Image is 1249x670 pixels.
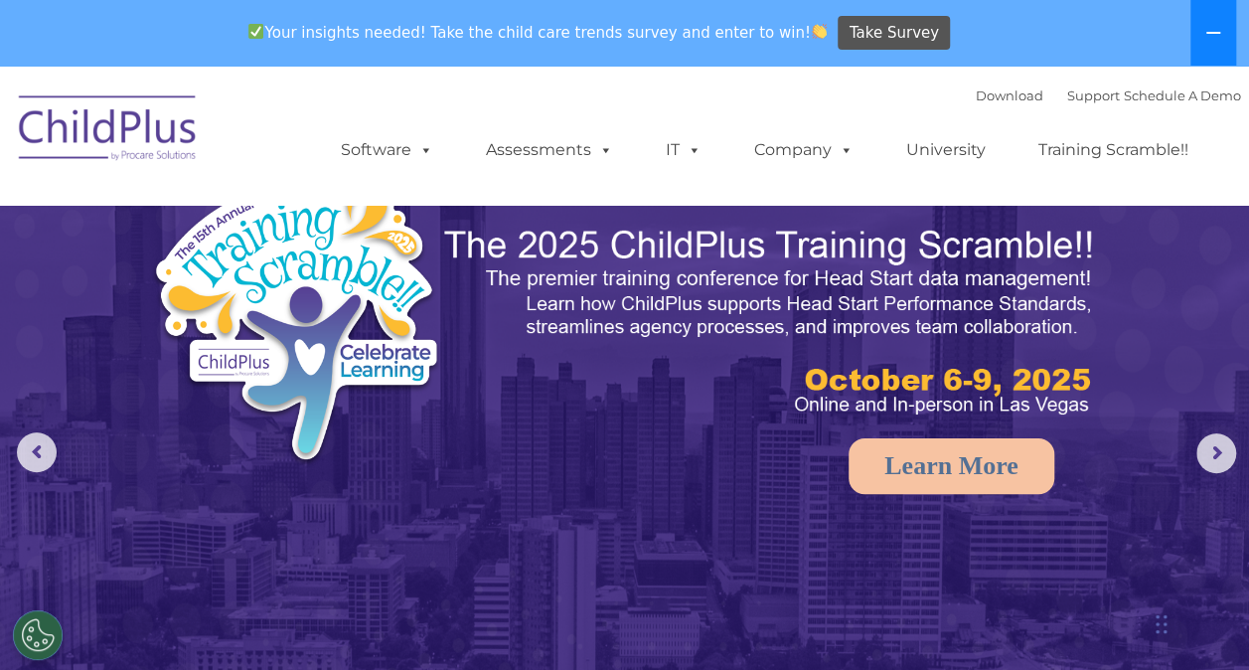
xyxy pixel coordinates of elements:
button: Cookies Settings [13,610,63,660]
a: University [886,130,1006,170]
a: Software [321,130,453,170]
a: Support [1067,87,1120,103]
a: Download [976,87,1043,103]
a: Company [734,130,873,170]
iframe: Chat Widget [1150,575,1249,670]
img: ✅ [248,24,263,39]
img: 👏 [812,24,827,39]
a: Schedule A Demo [1124,87,1241,103]
a: IT [646,130,721,170]
a: Learn More [849,438,1054,494]
span: Phone number [276,213,361,228]
font: | [976,87,1241,103]
span: Your insights needed! Take the child care trends survey and enter to win! [240,13,836,52]
a: Assessments [466,130,633,170]
img: ChildPlus by Procare Solutions [9,82,208,181]
a: Take Survey [838,16,950,51]
span: Take Survey [850,16,939,51]
div: Drag [1156,594,1168,654]
a: Training Scramble!! [1018,130,1208,170]
span: Last name [276,131,337,146]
